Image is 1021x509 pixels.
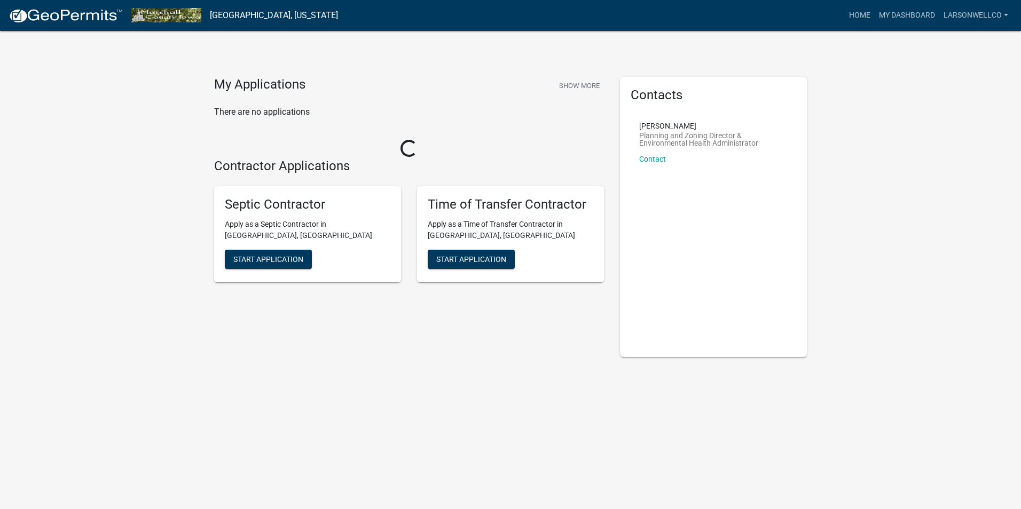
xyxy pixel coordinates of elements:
[428,219,593,241] p: Apply as a Time of Transfer Contractor in [GEOGRAPHIC_DATA], [GEOGRAPHIC_DATA]
[875,5,939,26] a: My Dashboard
[225,197,390,212] h5: Septic Contractor
[210,6,338,25] a: [GEOGRAPHIC_DATA], [US_STATE]
[639,122,788,130] p: [PERSON_NAME]
[939,5,1012,26] a: larsonwellco
[214,106,604,118] p: There are no applications
[436,255,506,264] span: Start Application
[225,219,390,241] p: Apply as a Septic Contractor in [GEOGRAPHIC_DATA], [GEOGRAPHIC_DATA]
[428,197,593,212] h5: Time of Transfer Contractor
[233,255,303,264] span: Start Application
[555,77,604,94] button: Show More
[639,155,666,163] a: Contact
[225,250,312,269] button: Start Application
[631,88,796,103] h5: Contacts
[214,158,604,291] wm-workflow-list-section: Contractor Applications
[214,77,305,93] h4: My Applications
[214,158,604,174] h4: Contractor Applications
[845,5,875,26] a: Home
[639,132,788,147] p: Planning and Zoning Director & Environmental Health Administrator
[131,8,201,22] img: Marshall County, Iowa
[428,250,515,269] button: Start Application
